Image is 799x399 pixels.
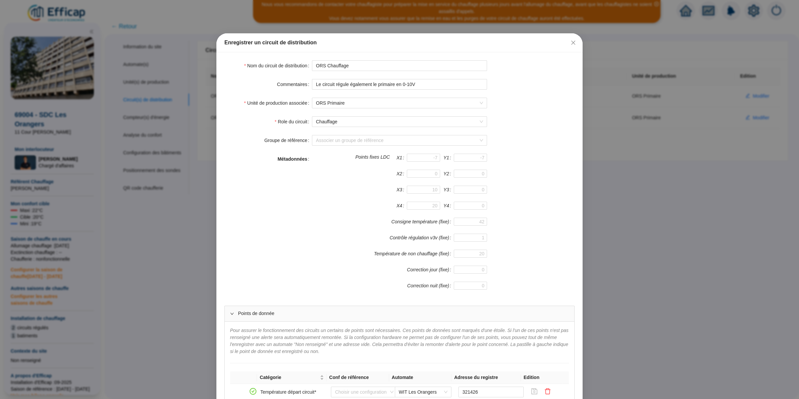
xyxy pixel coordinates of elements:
[454,186,487,194] input: Y3
[407,170,440,178] input: X2
[244,60,312,71] label: Nom du circuit de distribution
[316,98,483,108] span: ORS Primaire
[407,266,454,274] label: Correction jour (fixe)
[277,79,312,90] label: Commentaires
[389,371,452,384] th: Automate
[397,154,407,162] label: X1
[568,37,579,48] button: Close
[355,154,390,170] div: Points fixes LDC
[397,170,407,178] label: X2
[230,328,569,354] span: Pour assurer le fonctionnement des circuits un certains de points sont nécessaires. Ces points de...
[454,202,487,210] input: Y4
[407,282,454,290] label: Correction nuit (fixe)
[224,39,575,47] div: Enregistrer un circuit de distribution
[454,218,487,226] input: Consigne température (fixe)
[392,218,454,226] label: Consigne température (fixe)
[397,186,407,194] label: X3
[443,186,454,194] label: Y3
[390,234,454,242] label: Contrôle régulation v3v (fixe)
[316,117,483,127] span: Chauffage
[454,234,487,242] input: Contrôle régulation v3v (fixe)
[568,40,579,45] span: Fermer
[407,154,440,162] input: X1
[275,116,312,127] label: Role du circuit
[451,371,521,384] th: Adresse du registre
[399,387,447,397] span: WIT Les Orangers
[544,388,551,395] span: delete
[454,282,487,290] input: Correction nuit (fixe)
[521,371,563,384] th: Edition
[454,154,487,162] input: Y1
[407,202,440,210] input: X4
[443,170,454,178] label: Y2
[454,250,487,258] input: Température de non chauffage (fixe)
[312,79,487,90] input: Commentaires
[230,312,234,316] span: expanded
[250,388,256,395] span: check-circle
[454,266,487,274] input: Correction jour (fixe)
[443,154,454,162] label: Y1
[454,170,487,178] input: Y2
[264,135,312,146] label: Groupe de référence
[571,40,576,45] span: close
[397,202,407,210] label: X4
[327,371,389,384] th: Conf de référence
[443,202,454,210] label: Y4
[244,98,312,108] label: Unité de production associée
[278,156,307,162] strong: Métadonnées
[238,310,569,317] span: Points de donnée
[374,250,454,258] label: Température de non chauffage (fixe)
[407,186,440,194] input: X3
[225,306,574,321] div: Points de donnée
[312,60,487,71] input: Nom du circuit de distribution
[257,371,327,384] th: Catégorie
[458,387,524,397] input: AV101, ...
[260,374,319,381] span: Catégorie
